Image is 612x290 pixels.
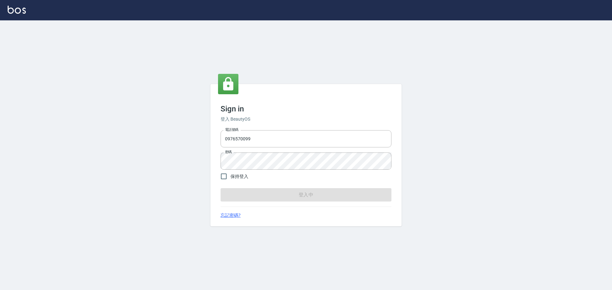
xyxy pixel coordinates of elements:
span: 保持登入 [230,173,248,180]
h6: 登入 BeautyOS [221,116,391,123]
a: 忘記密碼? [221,212,241,219]
label: 電話號碼 [225,127,238,132]
img: Logo [8,6,26,14]
label: 密碼 [225,150,232,154]
h3: Sign in [221,104,391,113]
